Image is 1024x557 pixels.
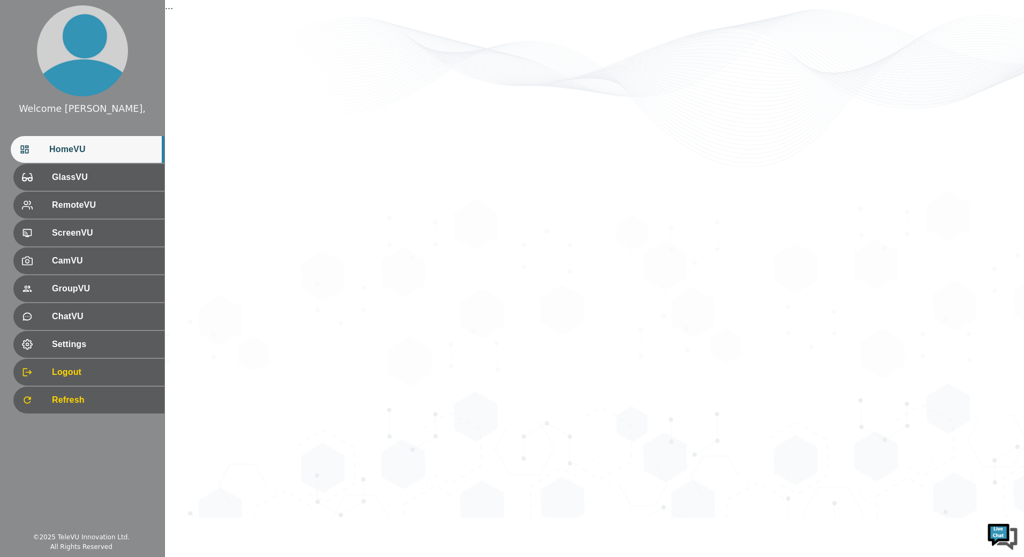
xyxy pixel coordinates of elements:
[52,394,156,407] span: Refresh
[987,520,1019,552] img: Chat Widget
[19,102,146,116] div: Welcome [PERSON_NAME],
[13,192,164,219] div: RemoteVU
[13,275,164,302] div: GroupVU
[52,171,156,184] span: GlassVU
[52,310,156,323] span: ChatVU
[52,282,156,295] span: GroupVU
[13,220,164,246] div: ScreenVU
[52,227,156,239] span: ScreenVU
[11,136,164,163] div: HomeVU
[13,247,164,274] div: CamVU
[13,359,164,386] div: Logout
[13,387,164,413] div: Refresh
[13,164,164,191] div: GlassVU
[52,366,156,379] span: Logout
[13,303,164,330] div: ChatVU
[33,532,130,542] div: © 2025 TeleVU Innovation Ltd.
[50,542,112,552] div: All Rights Reserved
[52,338,156,351] span: Settings
[52,199,156,212] span: RemoteVU
[13,331,164,358] div: Settings
[37,5,128,96] img: profile.png
[49,143,156,156] span: HomeVU
[52,254,156,267] span: CamVU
